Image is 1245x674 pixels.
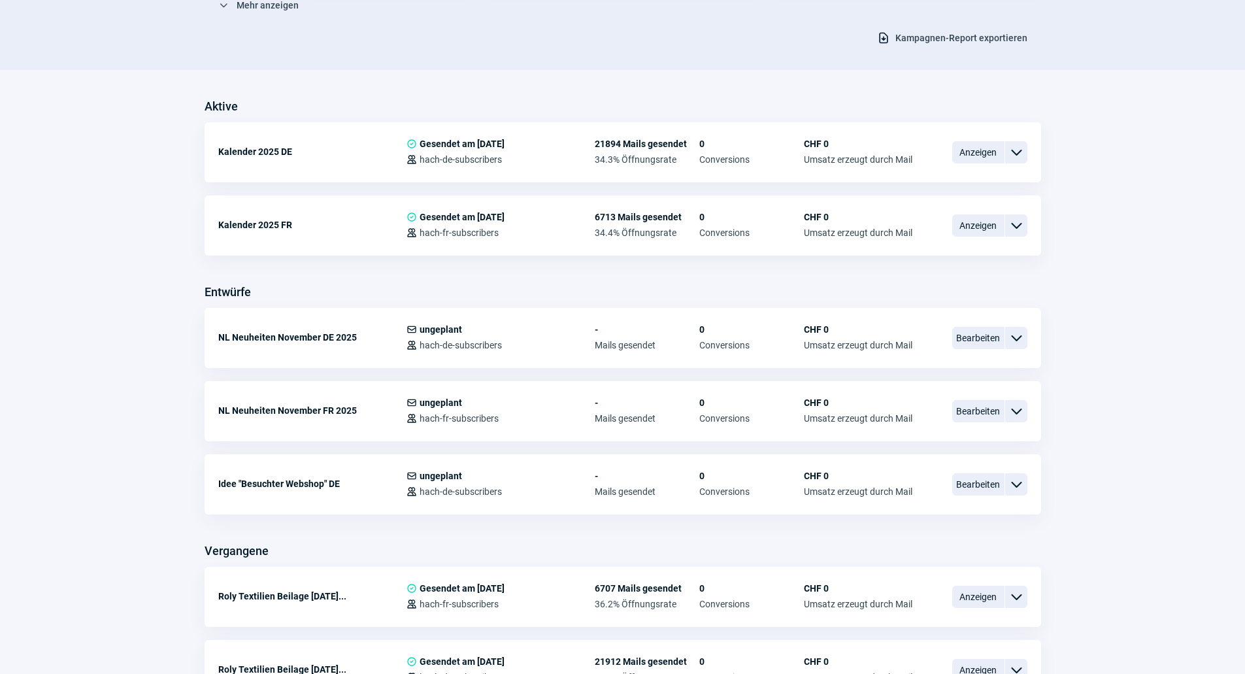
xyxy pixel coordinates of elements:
[218,471,407,497] div: Idee "Besuchter Webshop" DE
[420,599,499,609] span: hach-fr-subscribers
[804,154,912,165] span: Umsatz erzeugt durch Mail
[218,397,407,424] div: NL Neuheiten November FR 2025
[595,154,699,165] span: 34.3% Öffnungsrate
[218,583,407,609] div: Roly Textilien Beilage [DATE]...
[595,656,699,667] span: 21912 Mails gesendet
[699,471,804,481] span: 0
[595,227,699,238] span: 34.4% Öffnungsrate
[420,227,499,238] span: hach-fr-subscribers
[595,324,699,335] span: -
[205,541,269,562] h3: Vergangene
[595,583,699,594] span: 6707 Mails gesendet
[952,141,1004,163] span: Anzeigen
[804,324,912,335] span: CHF 0
[595,486,699,497] span: Mails gesendet
[218,139,407,165] div: Kalender 2025 DE
[952,327,1004,349] span: Bearbeiten
[952,473,1004,496] span: Bearbeiten
[699,340,804,350] span: Conversions
[804,413,912,424] span: Umsatz erzeugt durch Mail
[699,212,804,222] span: 0
[804,212,912,222] span: CHF 0
[952,214,1004,237] span: Anzeigen
[420,583,505,594] span: Gesendet am [DATE]
[804,486,912,497] span: Umsatz erzeugt durch Mail
[218,212,407,238] div: Kalender 2025 FR
[699,397,804,408] span: 0
[420,324,462,335] span: ungeplant
[595,599,699,609] span: 36.2% Öffnungsrate
[205,282,251,303] h3: Entwürfe
[699,599,804,609] span: Conversions
[205,96,238,117] h3: Aktive
[699,486,804,497] span: Conversions
[699,139,804,149] span: 0
[420,413,499,424] span: hach-fr-subscribers
[804,227,912,238] span: Umsatz erzeugt durch Mail
[699,583,804,594] span: 0
[699,227,804,238] span: Conversions
[595,471,699,481] span: -
[420,397,462,408] span: ungeplant
[804,471,912,481] span: CHF 0
[699,656,804,667] span: 0
[595,139,699,149] span: 21894 Mails gesendet
[952,400,1004,422] span: Bearbeiten
[595,340,699,350] span: Mails gesendet
[420,471,462,481] span: ungeplant
[595,212,699,222] span: 6713 Mails gesendet
[420,139,505,149] span: Gesendet am [DATE]
[863,27,1041,49] button: Kampagnen-Report exportieren
[699,324,804,335] span: 0
[804,397,912,408] span: CHF 0
[804,656,912,667] span: CHF 0
[218,324,407,350] div: NL Neuheiten November DE 2025
[804,583,912,594] span: CHF 0
[420,340,502,350] span: hach-de-subscribers
[699,154,804,165] span: Conversions
[699,413,804,424] span: Conversions
[895,27,1027,48] span: Kampagnen-Report exportieren
[420,212,505,222] span: Gesendet am [DATE]
[595,413,699,424] span: Mails gesendet
[804,139,912,149] span: CHF 0
[595,397,699,408] span: -
[804,340,912,350] span: Umsatz erzeugt durch Mail
[420,486,502,497] span: hach-de-subscribers
[804,599,912,609] span: Umsatz erzeugt durch Mail
[952,586,1004,608] span: Anzeigen
[420,154,502,165] span: hach-de-subscribers
[420,656,505,667] span: Gesendet am [DATE]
